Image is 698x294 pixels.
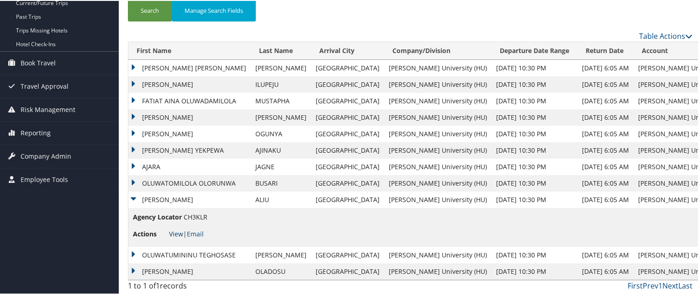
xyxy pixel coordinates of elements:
[492,246,577,262] td: [DATE] 10:30 PM
[251,246,311,262] td: [PERSON_NAME]
[156,280,160,290] span: 1
[21,74,69,97] span: Travel Approval
[128,141,251,158] td: [PERSON_NAME] YEKPEWA
[311,174,384,191] td: [GEOGRAPHIC_DATA]
[577,174,634,191] td: [DATE] 6:05 AM
[577,246,634,262] td: [DATE] 6:05 AM
[251,108,311,125] td: [PERSON_NAME]
[21,51,56,74] span: Book Travel
[311,59,384,75] td: [GEOGRAPHIC_DATA]
[128,158,251,174] td: AJARA
[492,191,577,207] td: [DATE] 10:30 PM
[251,125,311,141] td: OGUNYA
[128,174,251,191] td: OLUWATOMILOLA OLORUNWA
[577,108,634,125] td: [DATE] 6:05 AM
[251,191,311,207] td: ALIU
[251,174,311,191] td: BUSARI
[492,141,577,158] td: [DATE] 10:30 PM
[184,212,207,220] span: CH3KLR
[128,125,251,141] td: [PERSON_NAME]
[643,280,658,290] a: Prev
[577,191,634,207] td: [DATE] 6:05 AM
[662,280,678,290] a: Next
[492,41,577,59] th: Departure Date Range: activate to sort column ascending
[133,228,167,238] span: Actions
[128,108,251,125] td: [PERSON_NAME]
[311,125,384,141] td: [GEOGRAPHIC_DATA]
[21,121,51,144] span: Reporting
[251,75,311,92] td: ILUPEJU
[384,246,492,262] td: [PERSON_NAME] University (HU)
[492,92,577,108] td: [DATE] 10:30 PM
[384,262,492,279] td: [PERSON_NAME] University (HU)
[384,59,492,75] td: [PERSON_NAME] University (HU)
[384,75,492,92] td: [PERSON_NAME] University (HU)
[311,108,384,125] td: [GEOGRAPHIC_DATA]
[577,41,634,59] th: Return Date: activate to sort column ascending
[577,92,634,108] td: [DATE] 6:05 AM
[384,41,492,59] th: Company/Division
[21,167,68,190] span: Employee Tools
[128,191,251,207] td: [PERSON_NAME]
[311,191,384,207] td: [GEOGRAPHIC_DATA]
[384,141,492,158] td: [PERSON_NAME] University (HU)
[577,262,634,279] td: [DATE] 6:05 AM
[21,144,71,167] span: Company Admin
[384,158,492,174] td: [PERSON_NAME] University (HU)
[492,108,577,125] td: [DATE] 10:30 PM
[128,92,251,108] td: FATIAT AINA OLUWADAMILOLA
[128,41,251,59] th: First Name: activate to sort column ascending
[128,59,251,75] td: [PERSON_NAME] [PERSON_NAME]
[251,92,311,108] td: MUSTAPHA
[492,174,577,191] td: [DATE] 10:30 PM
[311,158,384,174] td: [GEOGRAPHIC_DATA]
[251,141,311,158] td: AJINAKU
[492,125,577,141] td: [DATE] 10:30 PM
[251,41,311,59] th: Last Name: activate to sort column ascending
[133,211,182,221] span: Agency Locator
[311,141,384,158] td: [GEOGRAPHIC_DATA]
[492,262,577,279] td: [DATE] 10:30 PM
[128,75,251,92] td: [PERSON_NAME]
[577,141,634,158] td: [DATE] 6:05 AM
[492,59,577,75] td: [DATE] 10:30 PM
[678,280,693,290] a: Last
[384,108,492,125] td: [PERSON_NAME] University (HU)
[21,97,75,120] span: Risk Management
[311,262,384,279] td: [GEOGRAPHIC_DATA]
[577,59,634,75] td: [DATE] 6:05 AM
[311,246,384,262] td: [GEOGRAPHIC_DATA]
[577,125,634,141] td: [DATE] 6:05 AM
[577,158,634,174] td: [DATE] 6:05 AM
[628,280,643,290] a: First
[384,174,492,191] td: [PERSON_NAME] University (HU)
[384,125,492,141] td: [PERSON_NAME] University (HU)
[251,262,311,279] td: OLADOSU
[169,229,204,237] span: |
[384,92,492,108] td: [PERSON_NAME] University (HU)
[658,280,662,290] a: 1
[639,30,693,40] a: Table Actions
[577,75,634,92] td: [DATE] 6:05 AM
[128,246,251,262] td: OLUWATUMININU TEGHOSASE
[311,75,384,92] td: [GEOGRAPHIC_DATA]
[311,92,384,108] td: [GEOGRAPHIC_DATA]
[492,158,577,174] td: [DATE] 10:30 PM
[311,41,384,59] th: Arrival City: activate to sort column ascending
[128,262,251,279] td: [PERSON_NAME]
[384,191,492,207] td: [PERSON_NAME] University (HU)
[169,229,183,237] a: View
[187,229,204,237] a: Email
[492,75,577,92] td: [DATE] 10:30 PM
[251,158,311,174] td: JAGNE
[251,59,311,75] td: [PERSON_NAME]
